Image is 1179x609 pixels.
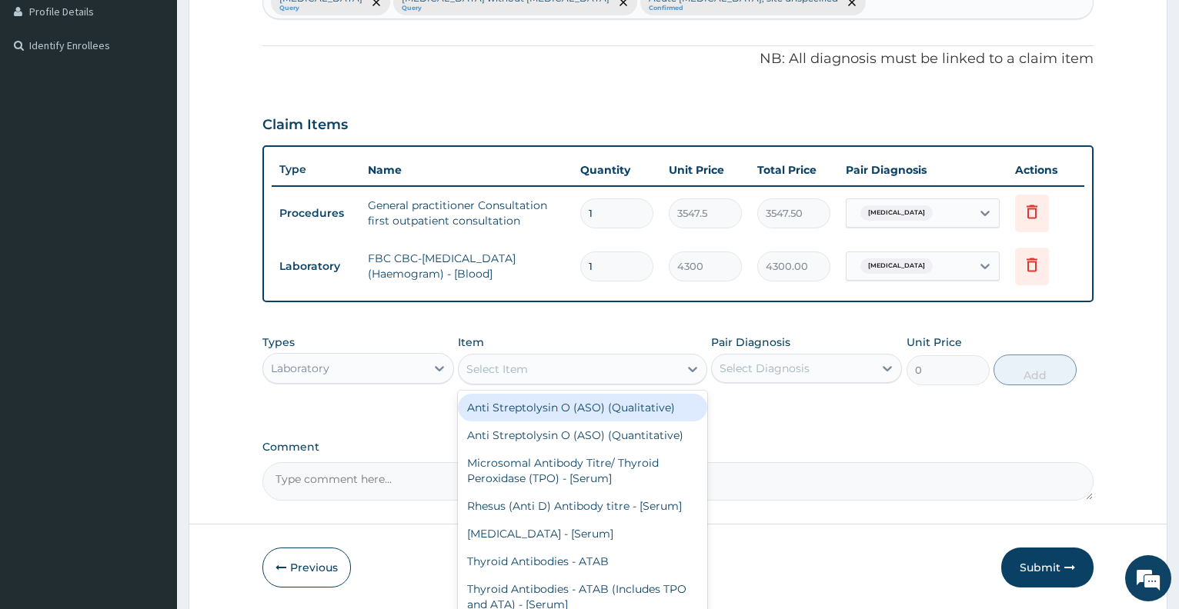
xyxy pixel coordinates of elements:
th: Quantity [573,155,661,185]
label: Comment [262,441,1094,454]
td: FBC CBC-[MEDICAL_DATA] (Haemogram) - [Blood] [360,243,573,289]
button: Previous [262,547,351,587]
th: Total Price [750,155,838,185]
small: Query [279,5,362,12]
th: Actions [1007,155,1084,185]
label: Unit Price [907,334,962,350]
div: Select Item [466,361,528,377]
textarea: Type your message and hit 'Enter' [8,420,293,474]
div: [MEDICAL_DATA] - [Serum] [458,520,707,547]
th: Pair Diagnosis [838,155,1007,185]
small: Query [402,5,610,12]
div: Chat with us now [80,86,259,106]
p: NB: All diagnosis must be linked to a claim item [262,49,1094,69]
button: Add [994,354,1077,385]
h3: Claim Items [262,117,348,134]
div: Laboratory [271,361,329,376]
div: Microsomal Antibody Titre/ Thyroid Peroxidase (TPO) - [Serum] [458,449,707,492]
button: Submit [1001,547,1094,587]
label: Types [262,336,295,349]
div: Select Diagnosis [720,361,810,376]
img: d_794563401_company_1708531726252_794563401 [28,77,62,115]
th: Type [272,155,360,184]
div: Rhesus (Anti D) Antibody titre - [Serum] [458,492,707,520]
span: [MEDICAL_DATA] [860,258,933,274]
span: [MEDICAL_DATA] [860,205,933,221]
td: Laboratory [272,252,360,281]
th: Unit Price [661,155,750,185]
span: We're online! [89,194,212,349]
label: Pair Diagnosis [711,334,790,350]
td: General practitioner Consultation first outpatient consultation [360,190,573,236]
th: Name [360,155,573,185]
div: Thyroid Antibodies - ATAB [458,547,707,575]
div: Anti Streptolysin O (ASO) (Qualitative) [458,394,707,421]
td: Procedures [272,199,360,228]
label: Item [458,334,484,350]
div: Anti Streptolysin O (ASO) (Quantitative) [458,421,707,449]
small: Confirmed [649,5,838,12]
div: Minimize live chat window [252,8,289,45]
